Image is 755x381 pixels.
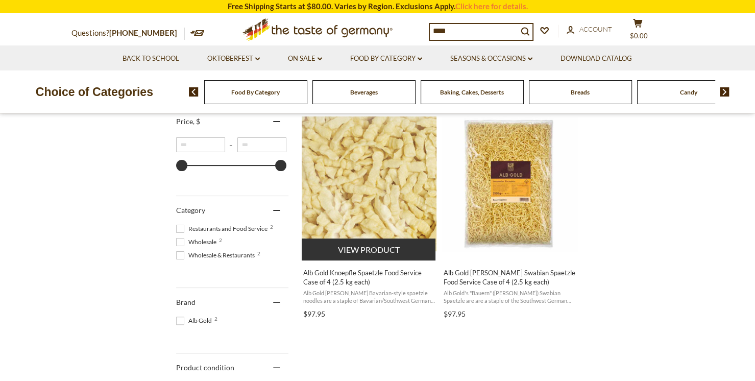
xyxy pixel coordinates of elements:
span: Brand [176,298,196,306]
span: 2 [270,224,273,229]
a: Food By Category [231,88,280,96]
span: Alb Gold's "Bauern" ([PERSON_NAME]) Swabian Spaetzle are are a staple of the Southwest German cui... [444,289,576,305]
a: [PHONE_NUMBER] [109,28,177,37]
a: Back to School [123,53,179,64]
span: Wholesale [176,237,220,247]
a: Alb Gold Knoepfle Spaetzle Food Service Case of 4 (2.5 kg each) [302,107,437,322]
a: Oktoberfest [207,53,260,64]
img: next arrow [720,87,729,97]
span: Wholesale & Restaurants [176,251,258,260]
button: $0.00 [623,18,653,44]
span: Alb Gold [PERSON_NAME] Swabian Spaetzle Food Service Case of 4 (2.5 kg each) [444,268,576,287]
span: Category [176,206,205,215]
span: 2 [214,316,217,321]
input: Minimum value [176,137,225,152]
a: Baking, Cakes, Desserts [440,88,504,96]
input: Maximum value [237,137,286,152]
span: , $ [193,117,200,126]
img: Alb Gold Farmer's Swabian Spaetzle Food Service Case of 4 (2.5 kg each) [442,116,577,252]
span: – [225,141,237,149]
button: View product [302,239,436,260]
span: $97.95 [444,309,466,318]
a: Breads [571,88,590,96]
a: Food By Category [350,53,422,64]
p: Questions? [71,27,185,40]
a: Account [567,24,612,35]
a: Candy [680,88,697,96]
span: Account [579,25,612,33]
a: Beverages [350,88,378,96]
span: Price [176,117,200,126]
span: Restaurants and Food Service [176,224,271,233]
span: 2 [219,237,222,243]
a: On Sale [288,53,322,64]
span: Alb Gold Knoepfle Spaetzle Food Service Case of 4 (2.5 kg each) [303,268,435,287]
span: 2 [257,251,260,256]
a: Click here for details. [455,2,528,11]
img: previous arrow [189,87,199,97]
span: Alb Gold [176,316,215,325]
span: $0.00 [630,32,648,40]
a: Seasons & Occasions [450,53,532,64]
a: Download Catalog [561,53,632,64]
span: Product condition [176,363,234,372]
span: Alb Gold [PERSON_NAME] Bavarian-style spaetzle noodles are a staple of Bavarian/Southwest German ... [303,289,435,305]
a: Alb Gold Farmer's Swabian Spaetzle Food Service Case of 4 (2.5 kg each) [442,107,577,322]
span: $97.95 [303,309,325,318]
